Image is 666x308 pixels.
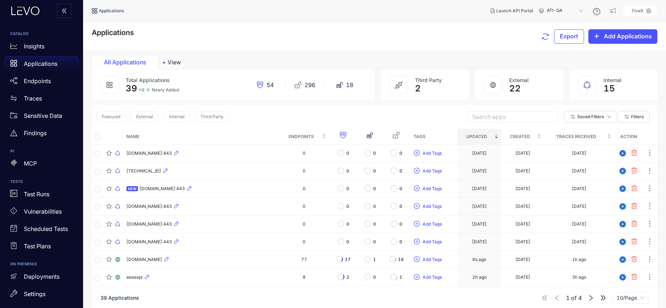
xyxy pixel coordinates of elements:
[24,191,49,197] p: Test Runs
[414,183,442,194] button: plus-circleAdd Tags
[279,198,329,215] td: 0
[279,215,329,233] td: 0
[414,221,420,227] span: plus-circle
[106,168,112,174] span: star
[577,114,604,119] span: Saved Filters
[373,239,376,244] span: 0
[423,204,442,209] span: Add Tags
[102,114,120,119] span: Featured
[617,274,628,281] span: play-circle
[414,201,442,212] button: plus-circleAdd Tags
[617,165,628,177] button: play-circle
[24,78,51,84] p: Endpoints
[4,287,79,304] a: Settings
[572,275,586,280] div: 3h ago
[646,201,654,212] button: ellipsis
[617,168,628,174] span: play-circle
[423,151,442,156] span: Add Tags
[472,186,487,191] div: [DATE]
[604,84,615,94] span: 15
[646,273,653,282] span: ellipsis
[646,167,653,175] span: ellipsis
[373,168,376,174] span: 0
[515,168,530,174] div: [DATE]
[373,275,376,280] span: 0
[10,262,73,266] h6: ON PREMISES
[414,147,442,159] button: plus-circleAdd Tags
[617,236,628,248] button: play-circle
[460,133,493,141] span: Updated
[564,111,617,123] button: Saved Filtersdown
[578,295,582,301] span: 4
[509,84,521,94] span: 22
[4,91,79,108] a: Traces
[515,186,530,191] div: [DATE]
[4,204,79,222] a: Vulnerabilities
[159,55,184,69] button: Add tab
[414,185,420,192] span: plus-circle
[4,269,79,287] a: Deployments
[415,77,442,83] span: Third Party
[282,133,321,141] span: Endpoints
[373,151,376,156] span: 0
[346,239,349,244] span: 0
[515,151,530,156] div: [DATE]
[4,222,79,239] a: Scheduled Tests
[346,151,349,156] span: 0
[423,222,442,227] span: Add Tags
[515,257,530,262] div: [DATE]
[267,82,274,88] span: 54
[423,275,442,280] span: Add Tags
[96,111,126,123] button: Featured
[617,292,644,303] span: 10/Page
[646,147,654,159] button: ellipsis
[646,254,654,265] button: ellipsis
[504,133,536,141] span: Created
[4,187,79,204] a: Test Runs
[617,147,628,159] button: play-circle
[126,204,172,209] span: [DOMAIN_NAME]:443
[92,28,134,37] span: Applications
[618,111,650,123] button: Filters
[126,77,170,83] span: Total Applications
[414,168,420,174] span: plus-circle
[472,168,487,174] div: [DATE]
[346,222,349,227] span: 0
[414,165,442,177] button: plus-circleAdd Tags
[600,295,606,301] span: double-right
[346,275,349,280] span: 2
[279,269,329,286] td: 8
[163,111,190,123] button: Internal
[572,257,586,262] div: 1h ago
[617,201,628,212] button: play-circle
[572,186,587,191] div: [DATE]
[4,108,79,126] a: Sensitive Data
[106,221,112,227] span: star
[617,150,628,157] span: play-circle
[304,82,315,88] span: 296
[98,59,152,65] div: All Applications
[472,239,487,244] div: [DATE]
[61,8,67,14] span: double-left
[617,183,628,194] button: play-circle
[200,114,224,119] span: Third Party
[617,218,628,230] button: play-circle
[614,129,643,145] th: Action
[414,271,442,283] button: plus-circleAdd Tags
[423,168,442,174] span: Add Tags
[414,236,442,248] button: plus-circleAdd Tags
[126,239,172,244] span: [DOMAIN_NAME]:443
[414,254,442,265] button: plus-circleAdd Tags
[646,165,654,177] button: ellipsis
[399,186,402,191] span: 0
[152,87,179,93] span: Newly Added
[126,222,172,227] span: [DOMAIN_NAME]:443
[414,256,420,263] span: plus-circle
[4,239,79,256] a: Test Plans
[398,257,404,262] span: 16
[399,204,402,209] span: 0
[617,221,628,227] span: play-circle
[515,239,530,244] div: [DATE]
[279,286,329,304] td: 14
[126,151,172,156] span: [DOMAIN_NAME]:443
